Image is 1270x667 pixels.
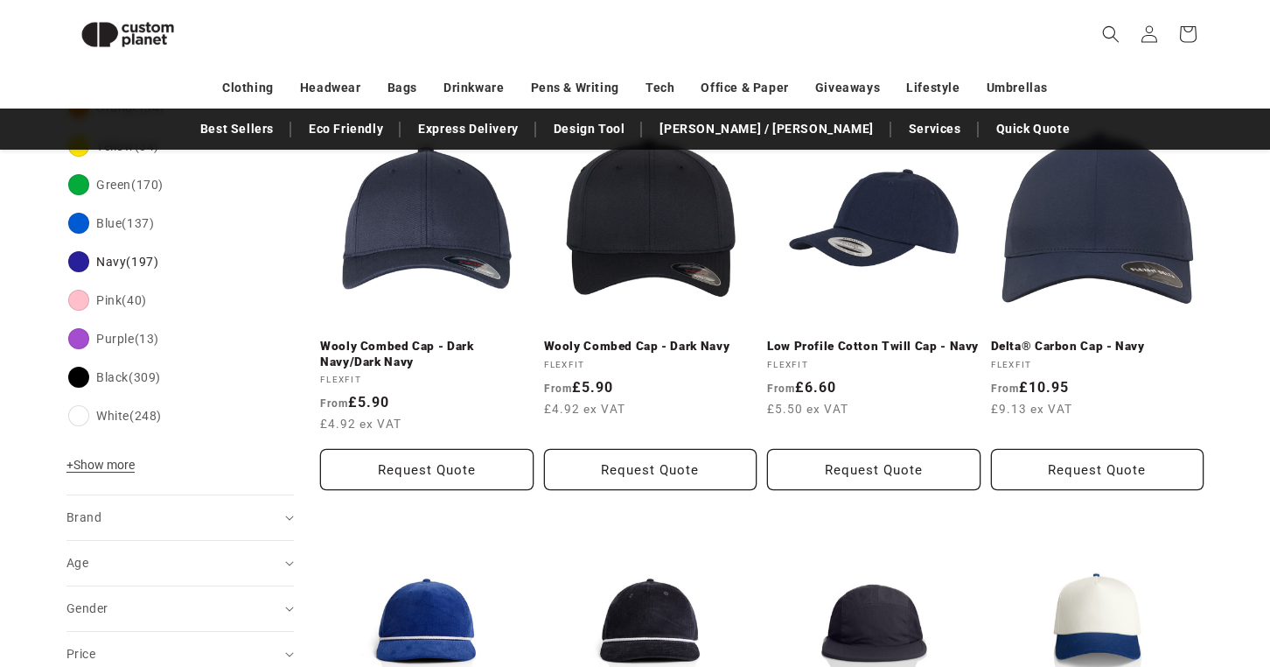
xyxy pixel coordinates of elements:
button: Request Quote [767,449,980,490]
: Request Quote [544,449,757,490]
a: Quick Quote [987,114,1079,144]
a: Pens & Writing [531,73,619,103]
span: Price [66,647,95,661]
a: Wooly Combed Cap - Dark Navy/Dark Navy [320,339,534,369]
img: Custom Planet [66,7,189,62]
a: Umbrellas [987,73,1048,103]
a: Office & Paper [701,73,788,103]
a: Bags [387,73,417,103]
span: + [66,458,73,472]
: Request Quote [991,449,1204,490]
a: Low Profile Cotton Twill Cap - Navy [767,339,980,355]
a: Drinkware [443,73,504,103]
a: Best Sellers [192,114,283,144]
a: Wooly Combed Cap - Dark Navy [544,339,757,355]
: Request Quote [320,449,534,490]
span: Show more [66,458,135,472]
a: Eco Friendly [300,114,392,144]
iframe: Chat Widget [970,478,1270,667]
a: Tech [645,73,674,103]
button: Show more [66,457,140,481]
a: Headwear [300,73,361,103]
summary: Search [1092,15,1130,53]
span: Age [66,556,88,570]
a: Giveaways [815,73,880,103]
summary: Gender (0 selected) [66,586,294,631]
a: Lifestyle [906,73,959,103]
a: Services [900,114,970,144]
a: Clothing [222,73,274,103]
a: [PERSON_NAME] / [PERSON_NAME] [651,114,882,144]
summary: Brand (0 selected) [66,495,294,540]
a: Express Delivery [409,114,527,144]
span: Gender [66,601,108,615]
summary: Age (0 selected) [66,541,294,586]
a: Design Tool [545,114,634,144]
a: Delta® Carbon Cap - Navy [991,339,1204,355]
span: Brand [66,510,101,524]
